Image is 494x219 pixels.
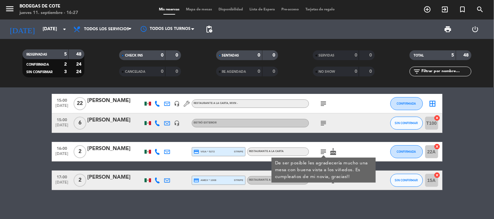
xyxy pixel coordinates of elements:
[176,69,180,74] strong: 0
[194,149,215,155] span: visa * 5272
[88,97,143,105] div: [PERSON_NAME]
[390,174,423,187] button: SIN CONFIRMAR
[397,150,416,153] span: CONFIRMADA
[397,102,416,105] span: CONFIRMADA
[183,8,215,11] span: Mapa de mesas
[61,25,68,33] i: arrow_drop_down
[320,119,328,127] i: subject
[369,53,373,58] strong: 0
[421,68,471,75] input: Filtrar por nombre...
[64,62,67,67] strong: 2
[222,70,246,73] span: RE AGENDADA
[54,116,70,123] span: 15:00
[330,148,337,156] i: cake
[194,122,217,124] span: BISTRÓ EXTERIOR
[54,173,70,180] span: 17:00
[194,102,238,105] span: RESTAURANTE A LA CARTA
[413,68,421,75] i: filter_list
[20,10,78,16] div: jueves 11. septiembre - 16:27
[273,69,276,74] strong: 0
[54,96,70,104] span: 15:00
[174,101,180,107] i: headset_mic
[161,69,163,74] strong: 0
[258,69,261,74] strong: 0
[74,145,86,158] span: 2
[74,97,86,110] span: 22
[64,70,67,74] strong: 3
[390,97,423,110] button: CONFIRMADA
[222,54,239,57] span: SENTADAS
[229,102,238,105] span: , MXN -
[434,143,441,150] i: cancel
[246,8,278,11] span: Lista de Espera
[54,152,70,159] span: [DATE]
[88,116,143,124] div: [PERSON_NAME]
[194,177,217,183] span: amex * 1008
[54,180,70,188] span: [DATE]
[395,178,418,182] span: SIN CONFIRMAR
[234,178,244,182] span: stripe
[76,52,83,57] strong: 48
[26,53,47,56] span: RESERVADAS
[452,53,454,58] strong: 5
[273,53,276,58] strong: 0
[76,62,83,67] strong: 24
[429,100,437,108] i: border_all
[434,172,441,178] i: cancel
[355,53,357,58] strong: 0
[161,53,163,58] strong: 0
[205,25,213,33] span: pending_actions
[464,53,470,58] strong: 48
[26,71,52,74] span: SIN CONFIRMAR
[390,117,423,130] button: SIN CONFIRMAR
[54,104,70,111] span: [DATE]
[194,149,200,155] i: credit_card
[390,145,423,158] button: CONFIRMADA
[5,4,15,16] button: menu
[472,25,479,33] i: power_settings_new
[434,115,441,121] i: cancel
[176,53,180,58] strong: 0
[249,179,284,181] span: RESTAURANTE A LA CARTA
[84,27,129,32] span: Todos los servicios
[76,70,83,74] strong: 24
[302,8,338,11] span: Tarjetas de regalo
[476,6,484,13] i: search
[74,174,86,187] span: 2
[395,121,418,125] span: SIN CONFIRMAR
[249,150,284,153] span: RESTAURANTE A LA CARTA
[320,100,328,108] i: subject
[156,8,183,11] span: Mis reservas
[441,6,449,13] i: exit_to_app
[54,144,70,152] span: 16:00
[194,177,200,183] i: credit_card
[88,145,143,153] div: [PERSON_NAME]
[174,120,180,126] i: headset_mic
[125,70,145,73] span: CANCELADA
[414,54,424,57] span: TOTAL
[74,117,86,130] span: 6
[215,8,246,11] span: Disponibilidad
[88,173,143,182] div: [PERSON_NAME]
[320,148,328,156] i: subject
[355,69,357,74] strong: 0
[278,8,302,11] span: Pre-acceso
[234,149,244,154] span: stripe
[54,123,70,131] span: [DATE]
[5,4,15,14] i: menu
[319,70,335,73] span: NO SHOW
[459,6,467,13] i: turned_in_not
[444,25,452,33] span: print
[20,3,78,10] div: Bodegas de Cote
[319,54,335,57] span: SERVIDAS
[462,19,489,39] div: LOG OUT
[5,22,39,36] i: [DATE]
[26,63,49,66] span: CONFIRMADA
[125,54,143,57] span: CHECK INS
[275,160,372,180] div: De ser posible les agradecería mucho una mesa con buena vista a los viñedos. Es cumpleaños de mi ...
[64,52,67,57] strong: 5
[424,6,431,13] i: add_circle_outline
[369,69,373,74] strong: 0
[258,53,261,58] strong: 0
